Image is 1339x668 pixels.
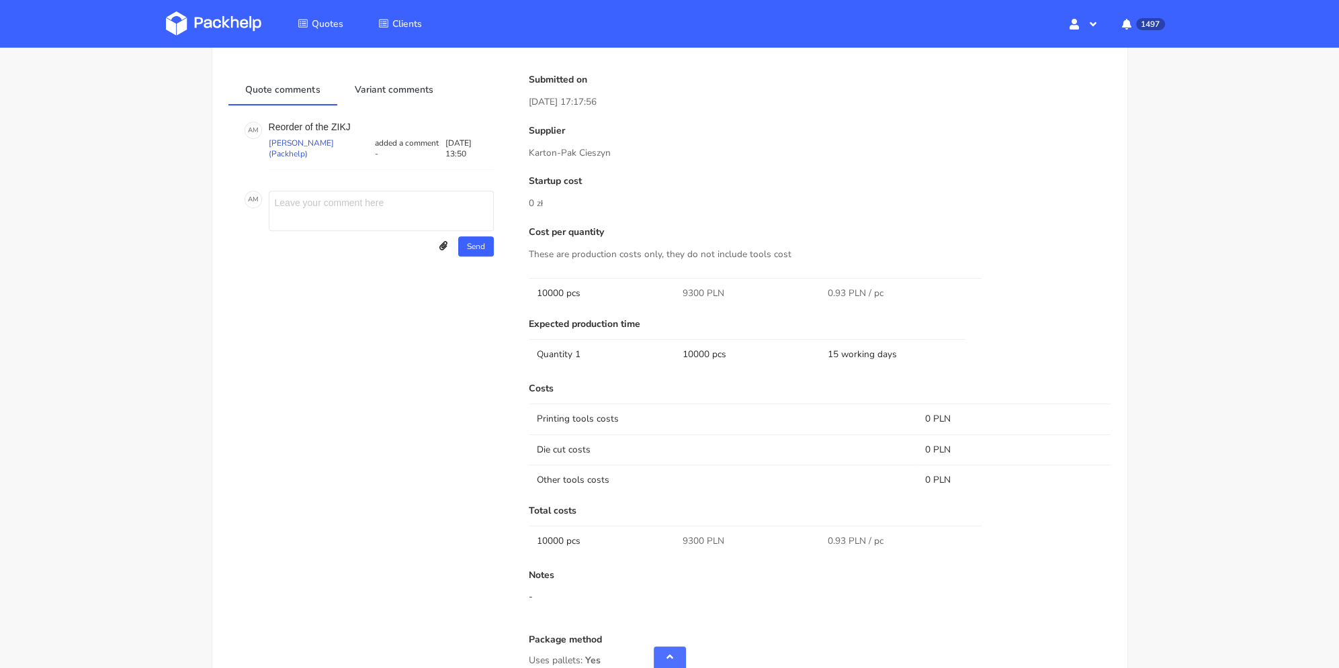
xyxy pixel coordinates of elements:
span: A [248,122,253,139]
button: Send [458,236,494,256]
p: Expected production time [529,319,1111,330]
span: Clients [392,17,422,30]
button: 1497 [1111,11,1173,36]
a: Quotes [282,11,359,36]
p: Total costs [529,506,1111,516]
p: [DATE] 13:50 [445,138,494,159]
td: Printing tools costs [529,403,917,434]
p: These are production costs only, they do not include tools cost [529,247,1111,262]
p: [DATE] 17:17:56 [529,95,1111,109]
span: M [253,191,259,208]
td: 10000 pcs [674,339,820,369]
img: Dashboard [166,11,261,36]
td: 0 PLN [917,465,1111,495]
p: Supplier [529,126,1111,136]
td: 10000 pcs [529,278,675,308]
td: 0 PLN [917,403,1111,434]
span: 9300 PLN [682,534,724,548]
td: 15 working days [820,339,965,369]
div: Package method [529,634,1111,655]
p: Submitted on [529,75,1111,85]
span: Uses pallets: [529,654,582,667]
span: 9300 PLN [682,287,724,300]
span: 0.93 PLN / pc [828,287,883,300]
span: Quotes [312,17,343,30]
p: Karton-Pak Cieszyn [529,146,1111,160]
p: Cost per quantity [529,227,1111,238]
td: Other tools costs [529,465,917,495]
a: Variant comments [337,75,451,104]
td: Quantity 1 [529,339,675,369]
span: A [248,191,253,208]
a: Clients [362,11,438,36]
span: 0.93 PLN / pc [828,534,883,548]
td: 0 PLN [917,434,1111,465]
div: - [529,590,1111,604]
p: Costs [529,383,1111,394]
span: M [253,122,259,139]
td: 10000 pcs [529,526,675,556]
p: added a comment - [372,138,445,159]
a: Quote comments [228,75,338,104]
span: 1497 [1136,18,1164,30]
td: Die cut costs [529,434,917,465]
p: Notes [529,570,1111,581]
p: Startup cost [529,176,1111,187]
p: Reorder of the ZIKJ [269,122,494,132]
p: 0 zł [529,196,1111,211]
p: [PERSON_NAME] (Packhelp) [269,138,373,159]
